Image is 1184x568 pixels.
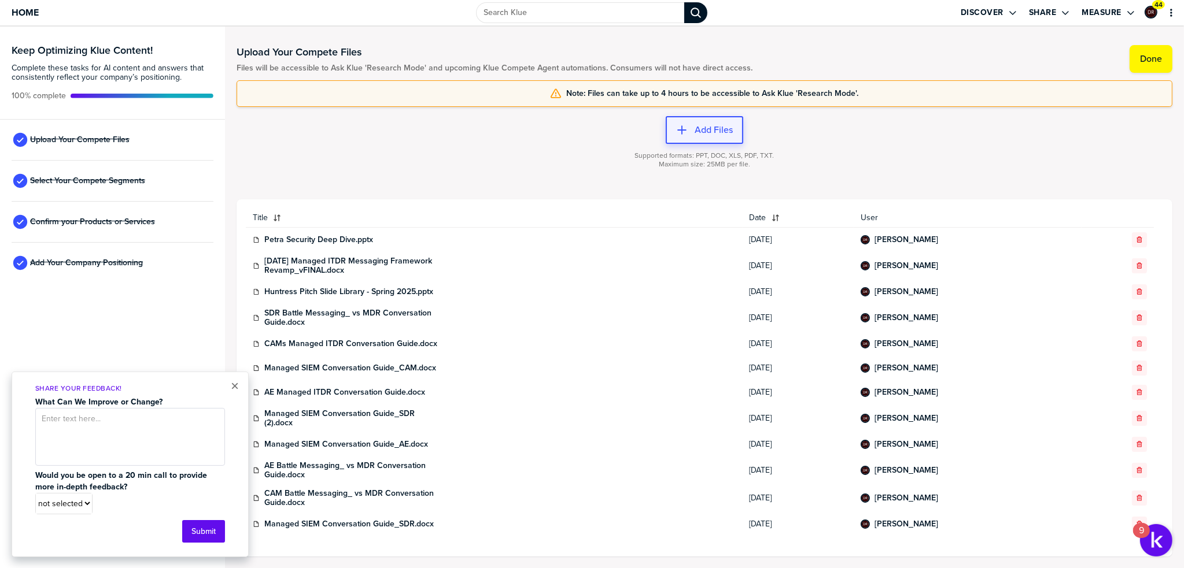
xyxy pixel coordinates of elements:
div: Search Klue [684,2,707,23]
span: [DATE] [750,414,847,423]
a: [PERSON_NAME] [875,388,938,397]
a: [PERSON_NAME] [875,339,938,348]
div: Dustin Ray [861,313,870,322]
div: Dustin Ray [861,388,870,397]
input: Search Klue [476,2,684,23]
div: Dustin Ray [861,363,870,373]
span: Confirm your Products or Services [30,217,155,227]
div: Dustin Ray [861,414,870,423]
button: Submit [182,520,225,543]
a: [PERSON_NAME] [875,235,938,244]
a: AE Managed ITDR Conversation Guide.docx [264,388,425,397]
div: Dustin Ray [861,519,870,529]
span: [DATE] [750,388,847,397]
div: Dustin Ray [861,466,870,475]
a: [DATE] Managed ITDR Messaging Framework Revamp_vFINAL.docx [264,257,438,275]
a: [PERSON_NAME] [875,493,938,503]
span: [DATE] [750,493,847,503]
a: Managed SIEM Conversation Guide_AE.docx [264,440,428,449]
img: dca9c6f390784fc323463dd778aad4f8-sml.png [862,365,869,372]
a: [PERSON_NAME] [875,287,938,296]
a: Edit Profile [1144,5,1159,20]
span: Upload Your Compete Files [30,135,130,144]
button: Close [231,379,239,393]
span: [DATE] [750,261,847,270]
div: Dustin Ray [861,235,870,244]
span: Add Your Company Positioning [30,258,143,268]
a: Managed SIEM Conversation Guide_SDR.docx [264,519,434,529]
span: [DATE] [750,339,847,348]
a: [PERSON_NAME] [875,414,938,423]
span: Maximum size: 25MB per file. [659,160,750,169]
a: [PERSON_NAME] [875,313,938,322]
a: [PERSON_NAME] [875,261,938,270]
a: Petra Security Deep Dive.pptx [264,235,373,244]
h1: Upload Your Compete Files [237,45,753,59]
a: [PERSON_NAME] [875,519,938,529]
a: CAM Battle Messaging_ vs MDR Conversation Guide.docx [264,489,438,507]
span: [DATE] [750,363,847,373]
a: [PERSON_NAME] [875,466,938,475]
img: dca9c6f390784fc323463dd778aad4f8-sml.png [862,314,869,321]
div: Dustin Ray [861,493,870,503]
a: [PERSON_NAME] [875,363,938,373]
img: dca9c6f390784fc323463dd778aad4f8-sml.png [1146,7,1156,17]
strong: Would you be open to a 20 min call to provide more in-depth feedback? [35,469,209,493]
span: Title [253,213,268,222]
label: Add Files [695,124,733,136]
span: [DATE] [750,440,847,449]
a: SDR Battle Messaging_ vs MDR Conversation Guide.docx [264,309,438,327]
img: dca9c6f390784fc323463dd778aad4f8-sml.png [862,521,869,528]
span: Select Your Compete Segments [30,176,145,185]
span: [DATE] [750,235,847,244]
img: dca9c6f390784fc323463dd778aad4f8-sml.png [862,467,869,474]
span: 44 [1155,1,1163,9]
a: Huntress Pitch Slide Library - Spring 2025.pptx [264,287,433,296]
span: Complete these tasks for AI content and answers that consistently reflect your company’s position... [12,64,213,82]
span: [DATE] [750,287,847,296]
a: Managed SIEM Conversation Guide_SDR (2).docx [264,409,438,428]
span: Note: Files can take up to 4 hours to be accessible to Ask Klue 'Research Mode'. [566,89,858,98]
img: dca9c6f390784fc323463dd778aad4f8-sml.png [862,262,869,269]
div: Dustin Ray [861,339,870,348]
span: [DATE] [750,313,847,322]
a: CAMs Managed ITDR Conversation Guide.docx [264,339,437,348]
img: dca9c6f390784fc323463dd778aad4f8-sml.png [862,288,869,295]
span: Files will be accessible to Ask Klue 'Research Mode' and upcoming Klue Compete Agent automations.... [237,64,753,73]
label: Discover [961,8,1004,18]
button: Open Resource Center, 9 new notifications [1140,524,1172,556]
label: Measure [1082,8,1122,18]
img: dca9c6f390784fc323463dd778aad4f8-sml.png [862,340,869,347]
strong: What Can We Improve or Change? [35,396,163,408]
img: dca9c6f390784fc323463dd778aad4f8-sml.png [862,236,869,243]
img: dca9c6f390784fc323463dd778aad4f8-sml.png [862,415,869,422]
span: Supported formats: PPT, DOC, XLS, PDF, TXT. [635,151,774,160]
a: [PERSON_NAME] [875,440,938,449]
div: Dustin Ray [861,261,870,270]
span: Date [750,213,766,222]
span: Home [12,8,39,17]
span: [DATE] [750,466,847,475]
img: dca9c6f390784fc323463dd778aad4f8-sml.png [862,389,869,396]
label: Done [1140,53,1162,65]
label: Share [1029,8,1057,18]
h3: Keep Optimizing Klue Content! [12,45,213,55]
span: [DATE] [750,519,847,529]
div: Dustin Ray [861,287,870,296]
img: dca9c6f390784fc323463dd778aad4f8-sml.png [862,441,869,448]
img: dca9c6f390784fc323463dd778aad4f8-sml.png [862,495,869,502]
p: Share Your Feedback! [35,384,225,393]
a: Managed SIEM Conversation Guide_CAM.docx [264,363,436,373]
div: Dustin Ray [1145,6,1157,18]
span: User [861,213,1075,222]
div: Dustin Ray [861,440,870,449]
span: Active [12,91,66,101]
a: AE Battle Messaging_ vs MDR Conversation Guide.docx [264,461,438,480]
div: 9 [1139,530,1144,545]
